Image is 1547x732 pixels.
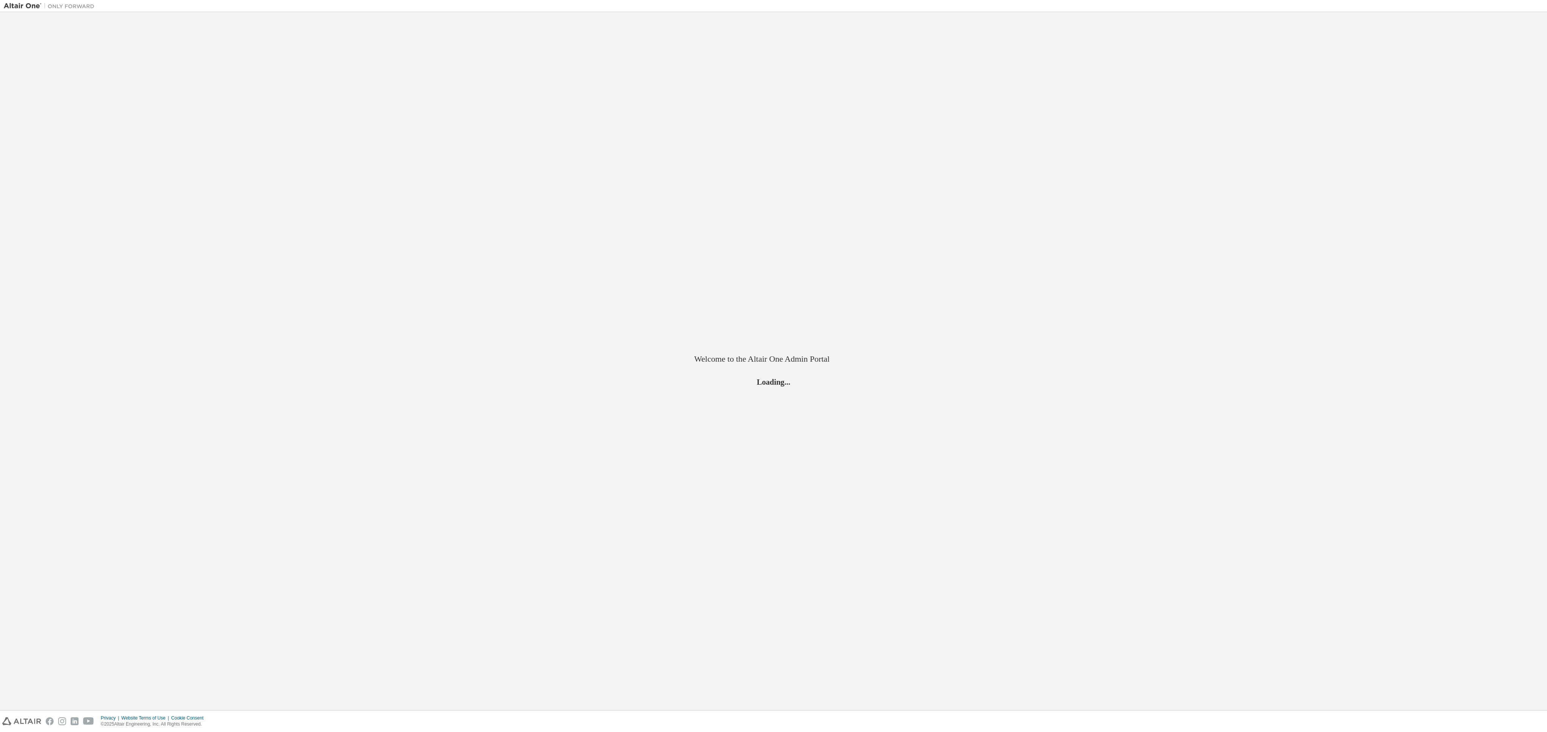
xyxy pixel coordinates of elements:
[171,715,208,721] div: Cookie Consent
[4,2,98,10] img: Altair One
[2,717,41,725] img: altair_logo.svg
[101,715,121,721] div: Privacy
[83,717,94,725] img: youtube.svg
[58,717,66,725] img: instagram.svg
[694,377,853,387] h2: Loading...
[46,717,54,725] img: facebook.svg
[71,717,79,725] img: linkedin.svg
[121,715,171,721] div: Website Terms of Use
[101,721,208,727] p: © 2025 Altair Engineering, Inc. All Rights Reserved.
[694,354,853,364] h2: Welcome to the Altair One Admin Portal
